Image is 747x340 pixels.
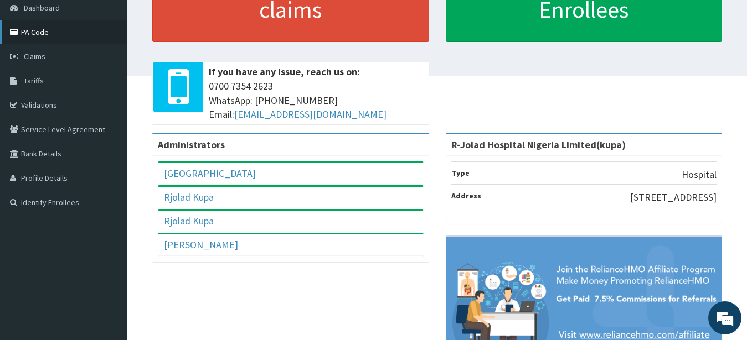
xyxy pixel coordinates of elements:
strong: R-Jolad Hospital Nigeria Limited(kupa) [451,138,626,151]
a: [EMAIL_ADDRESS][DOMAIN_NAME] [234,108,387,121]
span: Dashboard [24,3,60,13]
div: Chat with us now [58,62,186,76]
span: Tariffs [24,76,44,86]
p: Hospital [682,168,717,182]
b: If you have any issue, reach us on: [209,65,360,78]
div: Minimize live chat window [182,6,208,32]
p: [STREET_ADDRESS] [630,190,717,205]
a: Rjolad Kupa [164,191,214,203]
a: [GEOGRAPHIC_DATA] [164,167,256,180]
b: Administrators [158,138,225,151]
span: We're online! [64,101,153,212]
span: Claims [24,51,45,61]
b: Address [451,191,481,201]
span: 0700 7354 2623 WhatsApp: [PHONE_NUMBER] Email: [209,79,424,122]
img: d_794563401_company_1708531726252_794563401 [20,55,45,83]
a: [PERSON_NAME] [164,238,238,251]
a: Rjolad Kupa [164,215,214,227]
textarea: Type your message and hit 'Enter' [6,224,211,263]
b: Type [451,168,470,178]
